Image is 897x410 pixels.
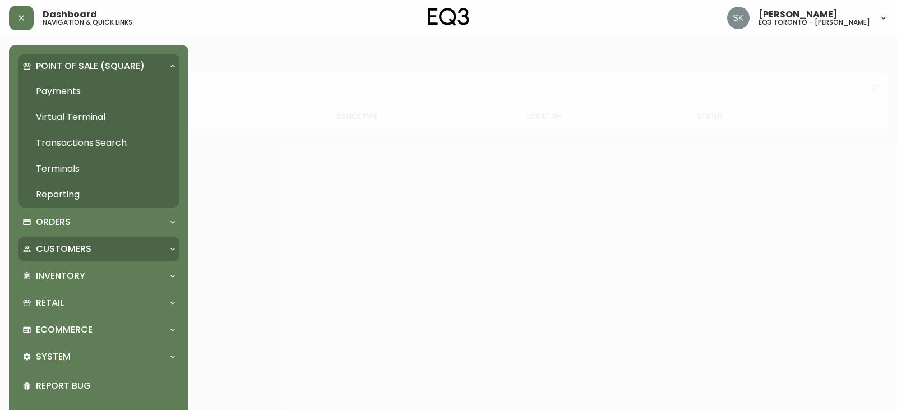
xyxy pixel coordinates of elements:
h5: navigation & quick links [43,19,132,26]
p: Ecommerce [36,324,93,336]
p: Customers [36,243,91,255]
div: Ecommerce [18,317,179,342]
a: Terminals [18,156,179,182]
a: Transactions Search [18,130,179,156]
p: Inventory [36,270,85,282]
h5: eq3 toronto - [PERSON_NAME] [759,19,870,26]
div: Inventory [18,264,179,288]
p: Point of Sale (Square) [36,60,145,72]
div: Customers [18,237,179,261]
p: Retail [36,297,64,309]
a: Payments [18,79,179,104]
div: Point of Sale (Square) [18,54,179,79]
div: Report Bug [18,371,179,400]
span: [PERSON_NAME] [759,10,838,19]
img: logo [428,8,469,26]
div: Orders [18,210,179,234]
a: Virtual Terminal [18,104,179,130]
img: 2f4b246f1aa1d14c63ff9b0999072a8a [727,7,750,29]
p: System [36,351,71,363]
p: Orders [36,216,71,228]
div: Retail [18,291,179,315]
span: Dashboard [43,10,97,19]
div: System [18,344,179,369]
a: Reporting [18,182,179,208]
p: Report Bug [36,380,175,392]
